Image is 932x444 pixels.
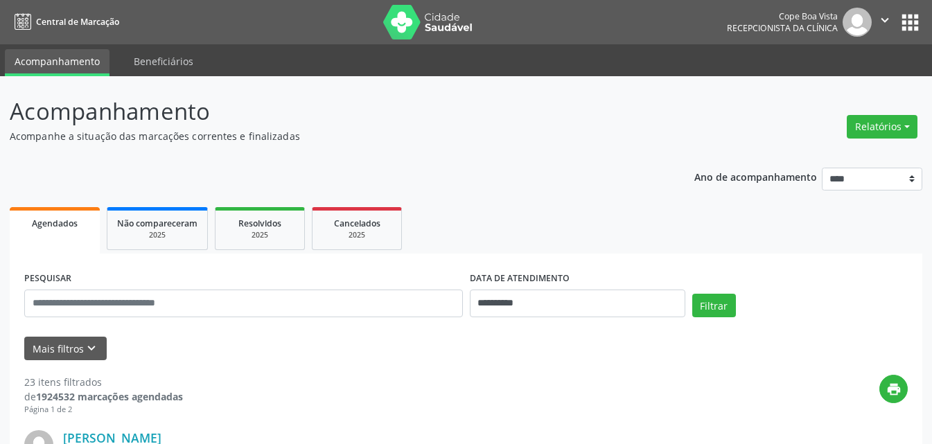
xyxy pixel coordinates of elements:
[124,49,203,73] a: Beneficiários
[843,8,872,37] img: img
[5,49,109,76] a: Acompanhamento
[24,389,183,404] div: de
[84,341,99,356] i: keyboard_arrow_down
[117,230,197,240] div: 2025
[470,268,570,290] label: DATA DE ATENDIMENTO
[847,115,917,139] button: Relatórios
[692,294,736,317] button: Filtrar
[10,94,649,129] p: Acompanhamento
[117,217,197,229] span: Não compareceram
[872,8,898,37] button: 
[24,337,107,361] button: Mais filtroskeyboard_arrow_down
[879,375,908,403] button: print
[225,230,294,240] div: 2025
[727,22,838,34] span: Recepcionista da clínica
[36,16,119,28] span: Central de Marcação
[727,10,838,22] div: Cope Boa Vista
[24,268,71,290] label: PESQUISAR
[877,12,893,28] i: 
[10,10,119,33] a: Central de Marcação
[24,375,183,389] div: 23 itens filtrados
[32,217,78,229] span: Agendados
[10,129,649,143] p: Acompanhe a situação das marcações correntes e finalizadas
[238,217,281,229] span: Resolvidos
[694,168,817,185] p: Ano de acompanhamento
[898,10,922,35] button: apps
[24,404,183,416] div: Página 1 de 2
[36,390,183,403] strong: 1924532 marcações agendadas
[886,382,902,397] i: print
[334,217,380,229] span: Cancelados
[322,230,392,240] div: 2025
